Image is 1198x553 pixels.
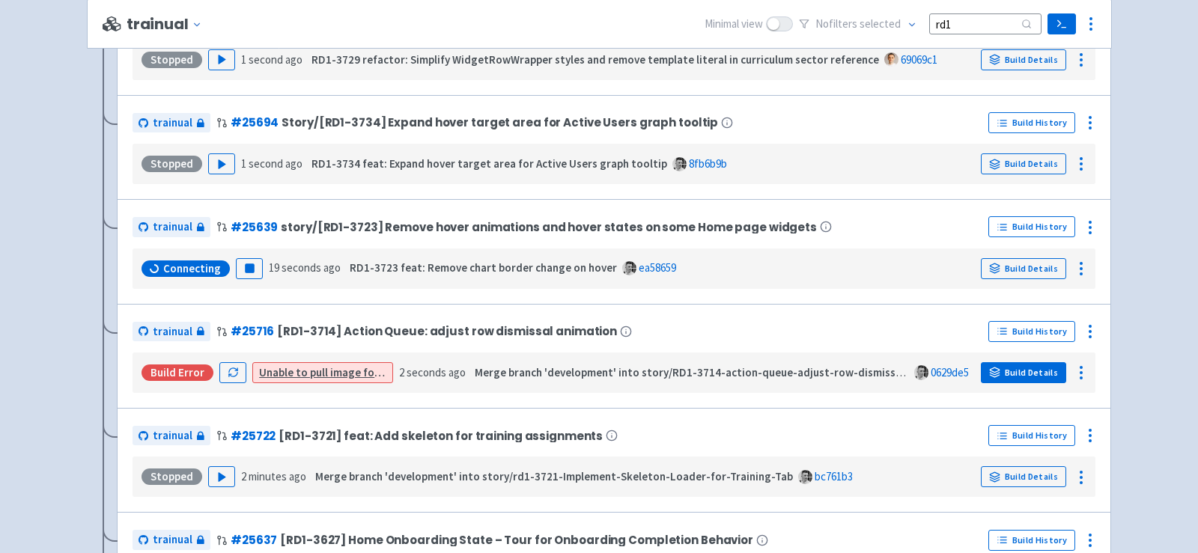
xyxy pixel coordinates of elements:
strong: Merge branch 'development' into story/rd1-3721-Implement-Skeleton-Loader-for-Training-Tab [315,469,793,483]
a: Unable to pull image for app [259,365,399,379]
time: 2 seconds ago [399,365,466,379]
button: Play [208,49,235,70]
a: Build Details [981,466,1066,487]
a: Build History [988,530,1075,551]
a: Build Details [981,49,1066,70]
span: selected [860,16,901,31]
a: #25639 [231,219,278,235]
button: Pause [236,258,263,279]
a: Build Details [981,153,1066,174]
button: trainual [127,16,208,33]
span: story/[RD1-3723] Remove hover animations and hover states on some Home page widgets [281,221,817,233]
button: Play [208,466,235,487]
strong: RD1-3729 refactor: Simplify WidgetRowWrapper styles and remove template literal in curriculum sec... [311,52,879,67]
a: Build History [988,112,1075,133]
a: trainual [133,217,210,237]
span: No filter s [815,16,901,33]
time: 19 seconds ago [269,260,341,275]
span: trainual [153,114,192,132]
a: Build History [988,425,1075,446]
span: trainual [153,427,192,444]
strong: RD1-3734 feat: Expand hover target area for Active Users graph tooltip [311,156,667,171]
a: #25637 [231,532,277,548]
a: Terminal [1048,13,1075,34]
time: 1 second ago [241,52,302,67]
div: Stopped [142,156,202,172]
span: Connecting [163,261,221,276]
time: 2 minutes ago [241,469,306,483]
a: Build Details [981,362,1066,383]
a: Build Details [981,258,1066,279]
a: bc761b3 [815,469,853,483]
strong: Merge branch 'development' into story/RD1-3714-action-queue-adjust-row-dismissal-animation [475,365,960,379]
a: trainual [133,530,210,550]
a: 8fb6b9b [689,156,727,171]
a: ea58659 [639,260,676,275]
a: 69069c1 [901,52,937,67]
a: trainual [133,322,210,342]
a: #25716 [231,323,274,339]
time: 1 second ago [241,156,302,171]
a: 0629de5 [931,365,969,379]
span: Minimal view [705,16,763,33]
span: [RD1-3721] feat: Add skeleton for training assignments [279,430,603,442]
div: Build Error [142,364,213,381]
button: Play [208,153,235,174]
a: Build History [988,216,1075,237]
div: Stopped [142,468,202,485]
input: Search... [929,13,1042,34]
span: Story/[RD1-3734] Expand hover target area for Active Users graph tooltip [282,116,718,129]
span: trainual [153,219,192,236]
span: trainual [153,323,192,340]
span: trainual [153,531,192,549]
div: Stopped [142,52,202,68]
span: [RD1-3627] Home Onboarding State – Tour for Onboarding Completion Behavior [280,534,753,546]
strong: RD1-3723 feat: Remove chart border change on hover [350,260,617,275]
a: #25722 [231,428,276,444]
a: trainual [133,113,210,133]
a: trainual [133,426,210,446]
span: [RD1-3714] Action Queue: adjust row dismissal animation [277,325,617,337]
a: Build History [988,321,1075,342]
a: #25694 [231,114,279,130]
